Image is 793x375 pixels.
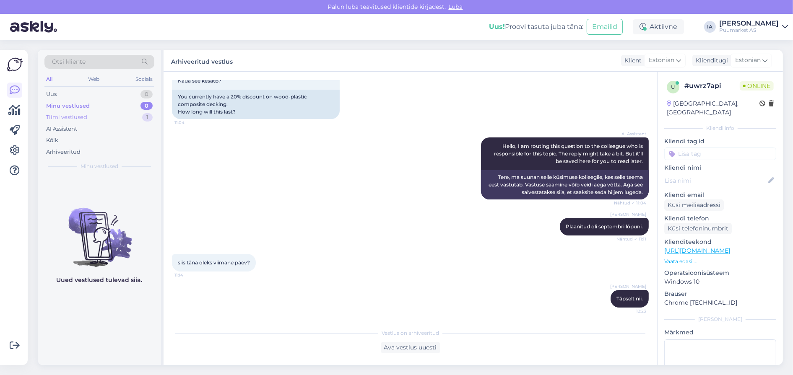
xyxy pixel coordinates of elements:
[664,191,776,199] p: Kliendi email
[664,147,776,160] input: Lisa tag
[174,272,206,278] span: 11:14
[740,81,774,91] span: Online
[134,74,154,85] div: Socials
[171,55,233,66] label: Arhiveeritud vestlus
[587,19,623,35] button: Emailid
[46,102,90,110] div: Minu vestlused
[381,342,440,353] div: Ava vestlus uuesti
[615,131,646,137] span: AI Assistent
[46,136,58,145] div: Kõik
[704,21,716,33] div: IA
[81,163,118,170] span: Minu vestlused
[664,277,776,286] p: Windows 10
[46,148,81,156] div: Arhiveeritud
[684,81,740,91] div: # uwrz7api
[633,19,684,34] div: Aktiivne
[46,90,57,98] div: Uus
[46,113,87,122] div: Tiimi vestlused
[664,316,776,323] div: [PERSON_NAME]
[615,308,646,314] span: 12:23
[614,200,646,206] span: Nähtud ✓ 11:04
[140,90,153,98] div: 0
[735,56,761,65] span: Estonian
[664,214,776,223] p: Kliendi telefon
[664,199,724,211] div: Küsi meiliaadressi
[621,56,642,65] div: Klient
[671,84,675,90] span: u
[446,3,465,10] span: Luba
[481,170,649,199] div: Tere, ma suunan selle küsimuse kolleegile, kes selle teema eest vastutab. Vastuse saamine võib ve...
[665,176,767,185] input: Lisa nimi
[566,223,643,230] span: Plaanitud oli septembri lõpuni.
[87,74,101,85] div: Web
[615,236,646,242] span: Nähtud ✓ 11:11
[489,22,583,32] div: Proovi tasuta juba täna:
[719,20,779,27] div: [PERSON_NAME]
[616,295,643,302] span: Täpselt nii.
[7,57,23,72] img: Askly Logo
[649,56,674,65] span: Estonian
[494,143,644,164] span: Hello, I am routing this question to the colleague who is responsible for this topic. The reply m...
[38,193,161,268] img: No chats
[489,23,505,31] b: Uus!
[142,113,153,122] div: 1
[664,269,776,277] p: Operatsioonisüsteem
[664,290,776,298] p: Brauser
[719,20,788,34] a: [PERSON_NAME]Puumarket AS
[664,328,776,337] p: Märkmed
[382,329,439,337] span: Vestlus on arhiveeritud
[664,223,732,234] div: Küsi telefoninumbrit
[664,247,730,254] a: [URL][DOMAIN_NAME]
[610,211,646,217] span: [PERSON_NAME]
[664,137,776,146] p: Kliendi tag'id
[667,99,759,117] div: [GEOGRAPHIC_DATA], [GEOGRAPHIC_DATA]
[57,276,143,284] p: Uued vestlused tulevad siia.
[719,27,779,34] div: Puumarket AS
[44,74,54,85] div: All
[610,283,646,290] span: [PERSON_NAME]
[664,124,776,132] div: Kliendi info
[664,258,776,265] p: Vaata edasi ...
[178,259,250,266] span: siis täna oleks viimane päev?
[52,57,86,66] span: Otsi kliente
[664,238,776,246] p: Klienditeekond
[174,119,206,126] span: 11:04
[664,298,776,307] p: Chrome [TECHNICAL_ID]
[172,90,340,119] div: You currently have a 20% discount on wood-plastic composite decking. How long will this last?
[140,102,153,110] div: 0
[46,125,77,133] div: AI Assistent
[692,56,728,65] div: Klienditugi
[664,163,776,172] p: Kliendi nimi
